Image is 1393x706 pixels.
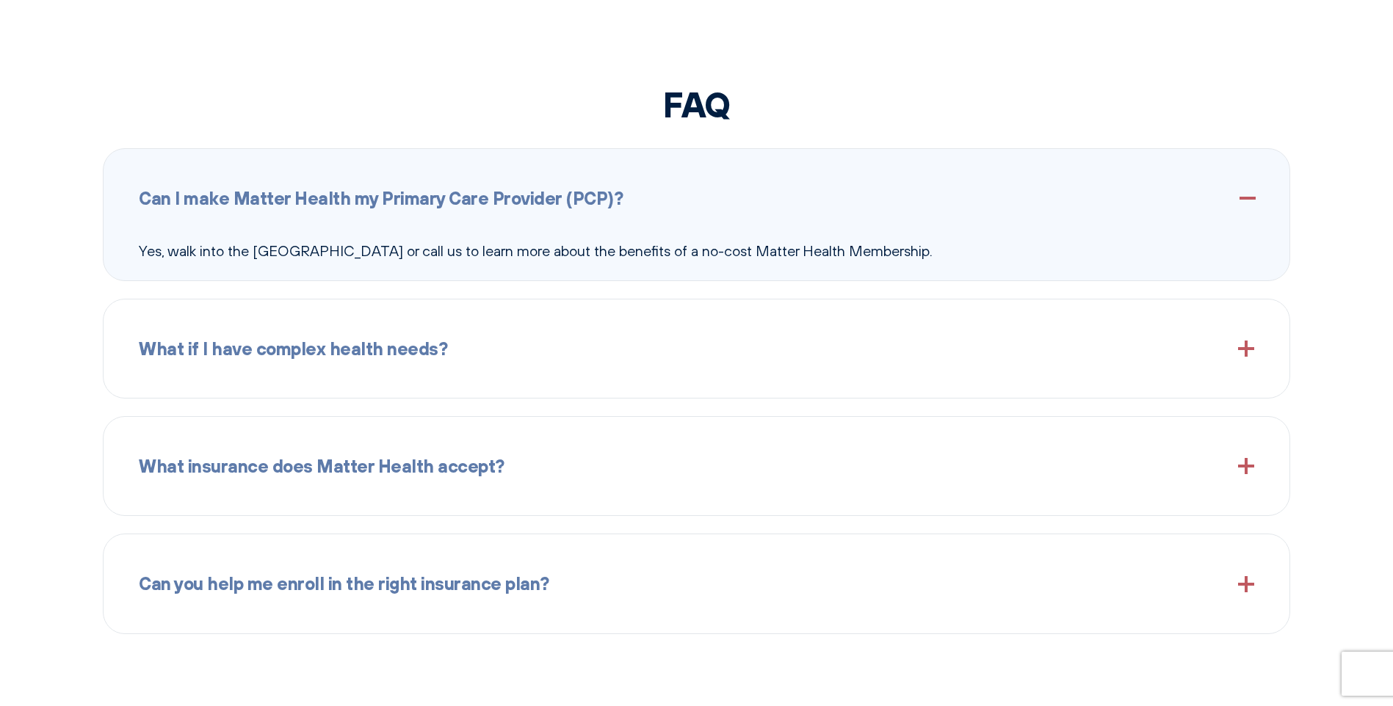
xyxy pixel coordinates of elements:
[139,239,1254,263] p: Yes, walk into the [GEOGRAPHIC_DATA] or call us to learn more about the benefits of a no-cost Mat...
[139,569,549,597] span: Can you help me enroll in the right insurance plan?
[103,83,1290,125] h2: FAQ
[139,335,447,363] span: What if I have complex health needs?
[139,452,504,480] span: What insurance does Matter Health accept?
[139,184,623,212] span: Can I make Matter Health my Primary Care Provider (PCP)?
